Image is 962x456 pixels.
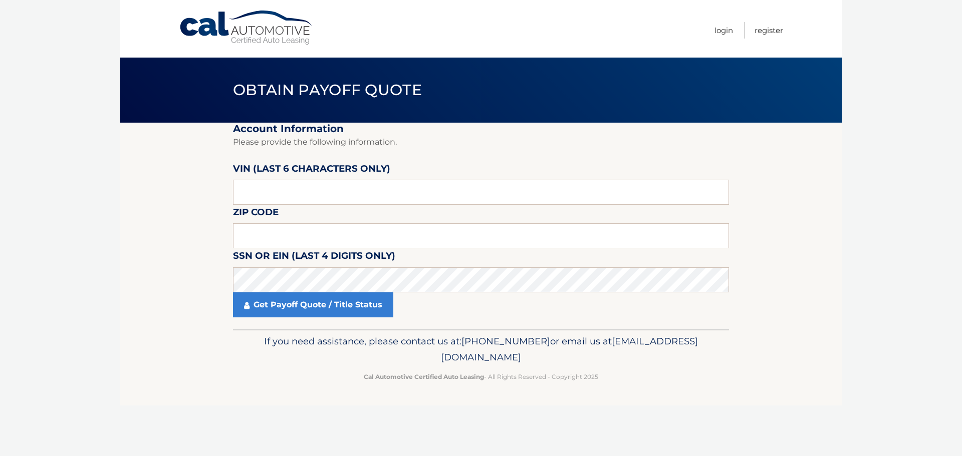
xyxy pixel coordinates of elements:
a: Get Payoff Quote / Title Status [233,292,393,317]
p: If you need assistance, please contact us at: or email us at [239,333,723,365]
a: Cal Automotive [179,10,314,46]
p: - All Rights Reserved - Copyright 2025 [239,371,723,382]
label: VIN (last 6 characters only) [233,161,390,180]
span: Obtain Payoff Quote [233,81,422,99]
strong: Cal Automotive Certified Auto Leasing [364,373,484,380]
h2: Account Information [233,123,729,135]
p: Please provide the following information. [233,135,729,149]
label: SSN or EIN (last 4 digits only) [233,248,395,267]
a: Login [714,22,733,39]
span: [PHONE_NUMBER] [461,335,550,347]
label: Zip Code [233,205,279,223]
a: Register [755,22,783,39]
